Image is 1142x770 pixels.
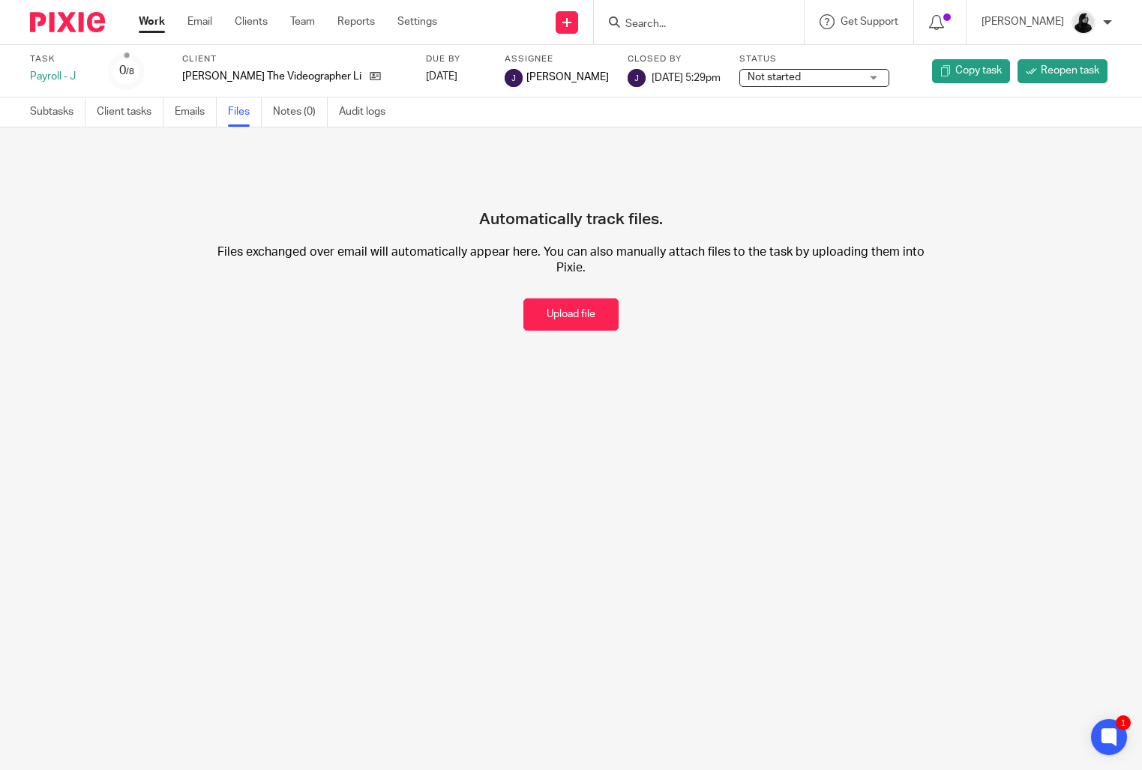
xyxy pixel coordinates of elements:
h4: Automatically track files. [479,157,663,229]
div: Payroll - J [30,69,90,84]
button: Upload file [523,298,619,331]
span: Copy task [955,63,1002,78]
label: Due by [426,53,486,65]
p: [PERSON_NAME] [982,14,1064,29]
a: Email [187,14,212,29]
label: Closed by [628,53,721,65]
span: Not started [748,72,801,82]
div: 1 [1116,715,1131,730]
p: Files exchanged over email will automatically appear here. You can also manually attach files to ... [211,244,932,277]
div: [DATE] [426,69,486,84]
label: Status [739,53,889,65]
img: svg%3E [505,69,523,87]
a: Work [139,14,165,29]
label: Client [182,53,407,65]
div: 0 [119,62,134,79]
a: Client tasks [97,97,163,127]
img: Pixie [30,12,105,32]
img: PHOTO-2023-03-20-11-06-28%203.jpg [1072,10,1096,34]
a: Subtasks [30,97,85,127]
a: Team [290,14,315,29]
label: Task [30,53,90,65]
a: Notes (0) [273,97,328,127]
a: Copy task [932,59,1010,83]
a: Emails [175,97,217,127]
span: Reopen task [1041,63,1099,78]
label: Assignee [505,53,609,65]
a: Settings [397,14,437,29]
span: Get Support [841,16,898,27]
img: svg%3E [628,69,646,87]
a: Audit logs [339,97,397,127]
input: Search [624,18,759,31]
a: Reports [337,14,375,29]
a: Clients [235,14,268,29]
a: Reopen task [1018,59,1108,83]
span: [DATE] 5:29pm [652,72,721,82]
p: [PERSON_NAME] The Videographer Limited [182,69,362,84]
a: Files [228,97,262,127]
small: /8 [126,67,134,76]
span: [PERSON_NAME] [526,70,609,85]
